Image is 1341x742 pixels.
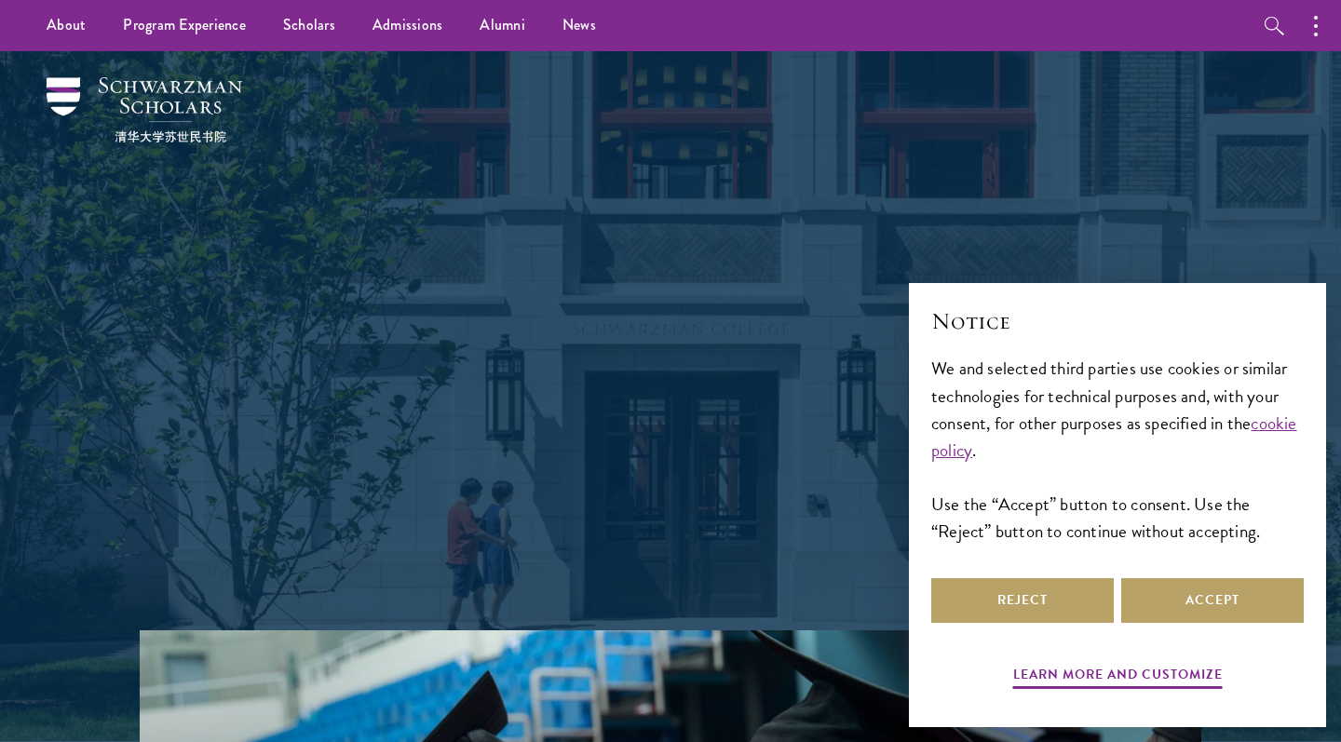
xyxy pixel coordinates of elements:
a: cookie policy [931,410,1297,464]
button: Learn more and customize [1013,663,1223,692]
h2: Notice [931,305,1304,337]
div: We and selected third parties use cookies or similar technologies for technical purposes and, wit... [931,355,1304,544]
button: Accept [1121,578,1304,623]
img: Schwarzman Scholars [47,77,242,142]
button: Reject [931,578,1114,623]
